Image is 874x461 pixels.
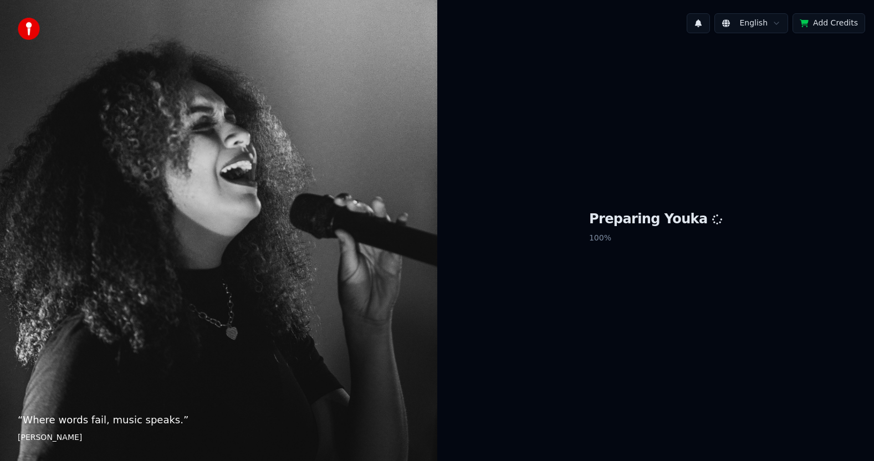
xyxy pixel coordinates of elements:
img: youka [18,18,40,40]
h1: Preparing Youka [589,211,722,228]
p: “ Where words fail, music speaks. ” [18,412,420,428]
footer: [PERSON_NAME] [18,432,420,443]
button: Add Credits [793,13,865,33]
p: 100 % [589,228,722,248]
